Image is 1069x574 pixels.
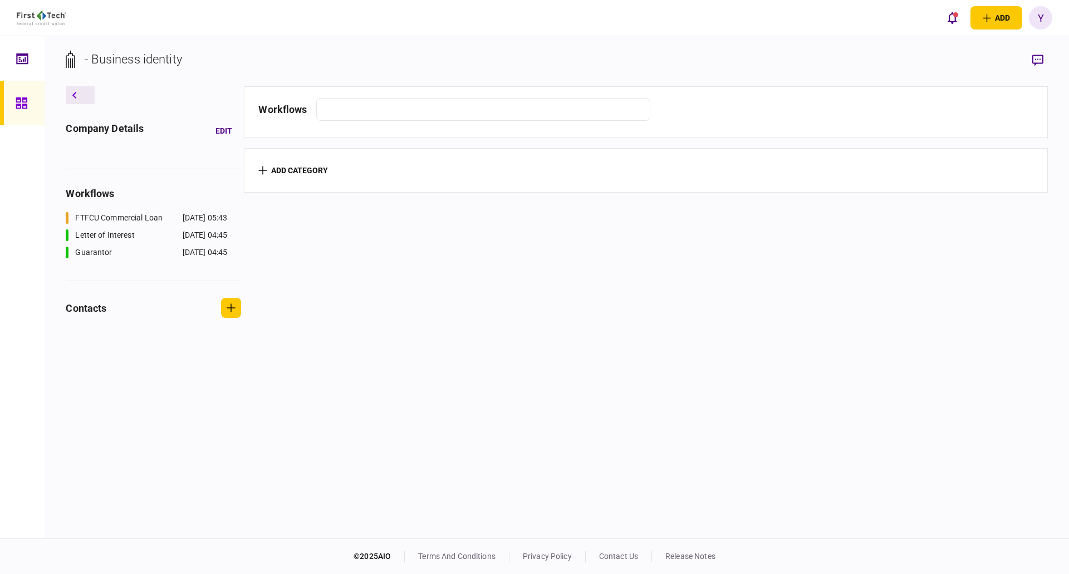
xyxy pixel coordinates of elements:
div: contacts [66,301,106,316]
a: release notes [665,552,715,561]
button: add category [258,166,328,175]
a: FTFCU Commercial Loan[DATE] 05:43 [66,212,227,224]
a: Letter of Interest[DATE] 04:45 [66,229,227,241]
button: Y [1029,6,1052,30]
a: terms and conditions [418,552,496,561]
a: contact us [599,552,638,561]
img: client company logo [17,11,66,25]
div: company details [66,121,144,141]
div: [DATE] 05:43 [183,212,228,224]
div: [DATE] 04:45 [183,229,228,241]
div: workflows [258,102,307,117]
div: [DATE] 04:45 [183,247,228,258]
button: open notifications list [940,6,964,30]
div: © 2025 AIO [354,551,405,562]
div: workflows [66,186,241,201]
div: FTFCU Commercial Loan [75,212,163,224]
a: Guarantor[DATE] 04:45 [66,247,227,258]
button: Edit [207,121,241,141]
div: Letter of Interest [75,229,134,241]
div: - Business identity [85,50,182,68]
div: Guarantor [75,247,112,258]
a: privacy policy [523,552,572,561]
button: open adding identity options [970,6,1022,30]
